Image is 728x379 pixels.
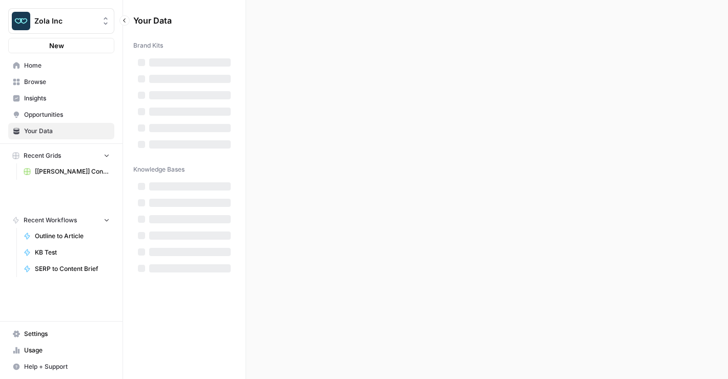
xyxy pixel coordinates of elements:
[8,359,114,375] button: Help + Support
[12,12,30,30] img: Zola Inc Logo
[8,38,114,53] button: New
[35,248,110,257] span: KB Test
[133,165,185,174] span: Knowledge Bases
[35,167,110,176] span: [[PERSON_NAME]] Content Creation
[8,326,114,342] a: Settings
[24,346,110,355] span: Usage
[8,8,114,34] button: Workspace: Zola Inc
[24,77,110,87] span: Browse
[19,244,114,261] a: KB Test
[24,216,77,225] span: Recent Workflows
[8,74,114,90] a: Browse
[8,90,114,107] a: Insights
[133,41,163,50] span: Brand Kits
[8,342,114,359] a: Usage
[19,228,114,244] a: Outline to Article
[24,94,110,103] span: Insights
[19,163,114,180] a: [[PERSON_NAME]] Content Creation
[35,231,110,241] span: Outline to Article
[24,127,110,136] span: Your Data
[24,151,61,160] span: Recent Grids
[8,123,114,139] a: Your Data
[8,213,114,228] button: Recent Workflows
[35,264,110,273] span: SERP to Content Brief
[34,16,96,26] span: Zola Inc
[24,61,110,70] span: Home
[24,110,110,119] span: Opportunities
[19,261,114,277] a: SERP to Content Brief
[49,40,64,51] span: New
[24,362,110,371] span: Help + Support
[8,148,114,163] button: Recent Grids
[24,329,110,339] span: Settings
[8,57,114,74] a: Home
[133,14,223,27] span: Your Data
[8,107,114,123] a: Opportunities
